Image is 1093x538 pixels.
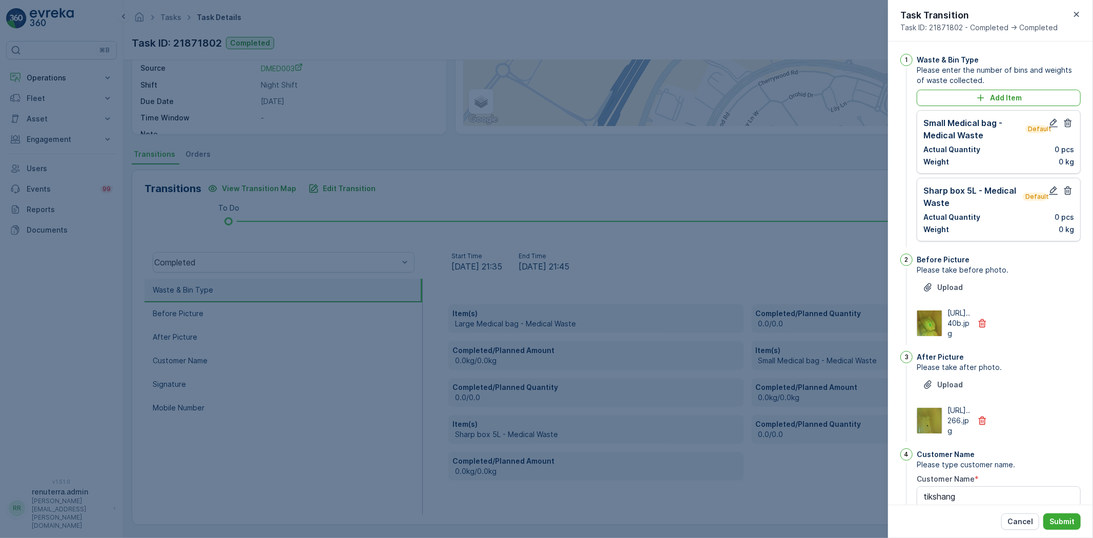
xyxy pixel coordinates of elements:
[900,448,913,461] div: 4
[923,117,1023,141] p: Small Medical bag - Medical Waste
[1059,157,1074,167] p: 0 kg
[947,405,971,436] p: [URL]..266.jpg
[917,265,1081,275] span: Please take before photo.
[917,352,964,362] p: After Picture
[1055,212,1074,222] p: 0 pcs
[1049,516,1075,527] p: Submit
[917,311,942,336] img: Media Preview
[1055,144,1074,155] p: 0 pcs
[923,224,949,235] p: Weight
[990,93,1022,103] p: Add Item
[917,408,942,433] img: Media Preview
[900,254,913,266] div: 2
[923,144,980,155] p: Actual Quantity
[917,449,975,460] p: Customer Name
[1007,516,1033,527] p: Cancel
[917,474,975,483] label: Customer Name
[1043,513,1081,530] button: Submit
[900,351,913,363] div: 3
[923,184,1021,209] p: Sharp box 5L - Medical Waste
[917,55,979,65] p: Waste & Bin Type
[917,90,1081,106] button: Add Item
[947,308,971,339] p: [URL]..40b.jpg
[1001,513,1039,530] button: Cancel
[937,380,963,390] p: Upload
[917,65,1081,86] span: Please enter the number of bins and weights of waste collected.
[1059,224,1074,235] p: 0 kg
[917,255,970,265] p: Before Picture
[900,23,1058,33] span: Task ID: 21871802 - Completed -> Completed
[917,362,1081,373] span: Please take after photo.
[917,279,969,296] button: Upload File
[900,54,913,66] div: 1
[937,282,963,293] p: Upload
[923,157,949,167] p: Weight
[1025,193,1045,201] p: Default
[1027,125,1045,133] p: Default
[917,377,969,393] button: Upload File
[917,460,1081,470] span: Please type customer name.
[923,212,980,222] p: Actual Quantity
[900,8,1058,23] p: Task Transition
